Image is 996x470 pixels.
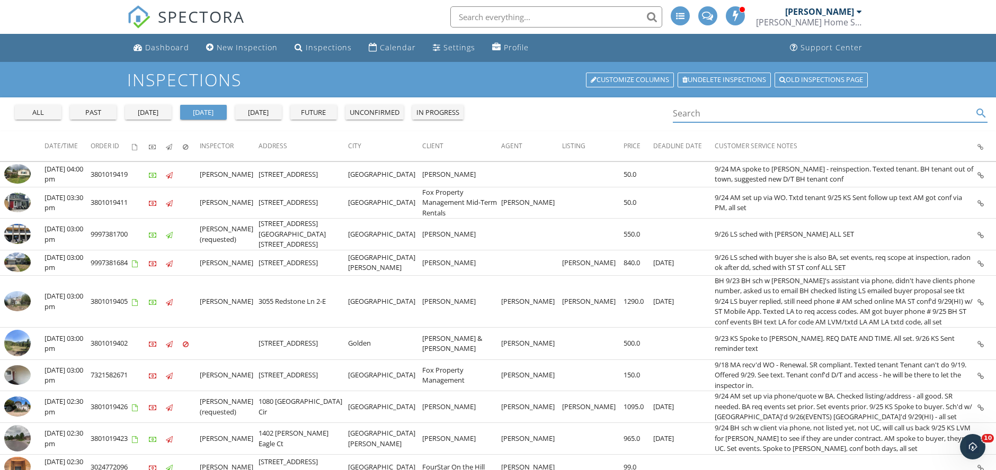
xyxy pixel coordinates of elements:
div: Settings [443,42,475,52]
th: Client: Not sorted. [422,131,502,161]
a: Settings [429,38,479,58]
td: [STREET_ADDRESS] [259,161,348,187]
img: 9523012%2Fcover_photos%2F0ogd6uVKlbLm5vquygJf%2Fsmall.jpg [4,365,31,385]
td: 3801019419 [91,161,132,187]
span: Deadline Date [653,141,702,150]
th: Published: Not sorted. [166,131,183,161]
td: [PERSON_NAME] [501,359,562,391]
td: 50.0 [624,187,653,219]
td: [DATE] 03:00 pm [45,219,91,250]
span: Agent [501,141,522,150]
th: Canceled: Not sorted. [183,131,200,161]
td: 3055 Redstone Ln 2-E [259,275,348,328]
th: Paid: Not sorted. [149,131,166,161]
td: 965.0 [624,422,653,455]
div: Dashboard [145,42,189,52]
td: 840.0 [624,250,653,275]
td: [PERSON_NAME] (requested) [200,391,259,423]
td: [DATE] 04:00 pm [45,161,91,187]
td: [PERSON_NAME] [501,422,562,455]
td: 1080 [GEOGRAPHIC_DATA] Cir [259,391,348,423]
td: Golden [348,328,422,360]
span: Price [624,141,641,150]
td: [DATE] [653,275,715,328]
td: 1290.0 [624,275,653,328]
td: [GEOGRAPHIC_DATA] [348,359,422,391]
span: Address [259,141,287,150]
img: 9557025%2Fcover_photos%2F2SBnl585s1QaEWT2pfac%2Fsmall.jpg [4,193,31,213]
span: Listing [562,141,585,150]
th: Inspection Details: Not sorted. [977,131,996,161]
span: 10 [982,434,994,442]
td: [DATE] 03:00 pm [45,275,91,328]
a: Inspections [290,38,356,58]
td: 50.0 [624,161,653,187]
td: [PERSON_NAME] [200,275,259,328]
img: 9572200%2Fcover_photos%2FlOG8YFN2NduPkrioYhl8%2Fsmall.jpg [4,224,31,244]
div: [DATE] [184,107,223,118]
td: 3801019426 [91,391,132,423]
td: Fox Property Management [422,359,502,391]
td: 150.0 [624,359,653,391]
span: Date/Time [45,141,78,150]
div: [DATE] [239,107,278,118]
th: Address: Not sorted. [259,131,348,161]
button: future [290,105,337,120]
td: [GEOGRAPHIC_DATA] [348,391,422,423]
td: [DATE] [653,250,715,275]
td: [STREET_ADDRESS] [259,359,348,391]
th: Customer Service Notes: Not sorted. [715,131,977,161]
td: [DATE] 02:30 pm [45,391,91,423]
td: [PERSON_NAME] [562,250,624,275]
img: 9559362%2Fcover_photos%2FwkiXFSAQ4GfHb8934VSB%2Fsmall.jpg [4,396,31,417]
td: [GEOGRAPHIC_DATA][PERSON_NAME] [348,250,422,275]
a: Profile [488,38,533,58]
a: SPECTORA [127,14,245,37]
td: 9997381700 [91,219,132,250]
span: City [348,141,361,150]
td: 500.0 [624,328,653,360]
th: Agreements signed: Not sorted. [132,131,149,161]
td: 9/18 MA recv'd WO - Renewal. SR compliant. Texted tenant Tenant can't do 9/19. Offered 9/29. See ... [715,359,977,391]
span: Customer Service Notes [715,141,797,150]
td: [STREET_ADDRESS] [259,328,348,360]
span: Client [422,141,443,150]
td: [PERSON_NAME] [501,391,562,423]
img: streetview [4,330,31,356]
div: Scott Home Services, LLC [756,17,862,28]
a: New Inspection [202,38,282,58]
td: [STREET_ADDRESS] [259,250,348,275]
td: [PERSON_NAME] [422,391,502,423]
td: 1095.0 [624,391,653,423]
td: [PERSON_NAME] & [PERSON_NAME] [422,328,502,360]
div: past [74,107,112,118]
td: 9/26 LS sched with buyer she is also BA, set events, req scope at inspection, radon ok after dd, ... [715,250,977,275]
div: unconfirmed [350,107,399,118]
td: [PERSON_NAME] [200,161,259,187]
td: [GEOGRAPHIC_DATA] [348,275,422,328]
div: [DATE] [129,107,167,118]
th: Order ID: Not sorted. [91,131,132,161]
td: 9/26 LS sched with [PERSON_NAME] ALL SET [715,219,977,250]
td: 9/24 BH sch w client via phone, not listed yet, not UC, will call us back 9/25 KS LVM for [PERSON... [715,422,977,455]
a: Calendar [364,38,420,58]
td: [GEOGRAPHIC_DATA] [348,161,422,187]
img: 9552623%2Fcover_photos%2FUSDKTHztvgXjdv5pQAjp%2Fsmall.jpg [4,291,31,311]
div: Inspections [306,42,352,52]
td: 3801019423 [91,422,132,455]
td: [DATE] 03:30 pm [45,187,91,219]
th: Listing: Not sorted. [562,131,624,161]
td: [PERSON_NAME] [200,422,259,455]
h1: Inspections [127,70,869,89]
td: [PERSON_NAME] [200,359,259,391]
th: City: Not sorted. [348,131,422,161]
th: Deadline Date: Not sorted. [653,131,715,161]
a: Support Center [786,38,867,58]
div: [PERSON_NAME] [785,6,854,17]
span: Inspector [200,141,234,150]
button: unconfirmed [345,105,404,120]
td: [PERSON_NAME] [422,161,502,187]
td: 3801019402 [91,328,132,360]
button: [DATE] [180,105,227,120]
div: all [19,107,57,118]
